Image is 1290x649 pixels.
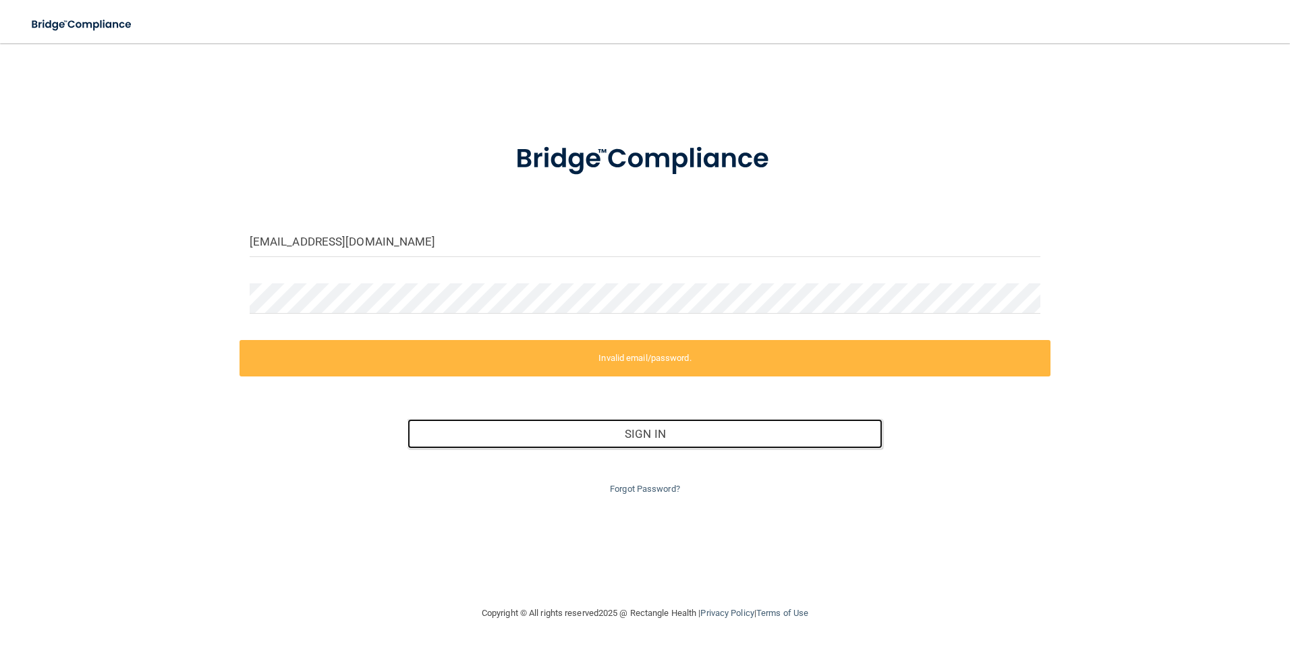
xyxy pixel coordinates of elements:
img: bridge_compliance_login_screen.278c3ca4.svg [20,11,144,38]
button: Sign In [408,419,882,449]
input: Email [250,227,1041,257]
a: Terms of Use [756,608,808,618]
a: Forgot Password? [610,484,680,494]
a: Privacy Policy [700,608,754,618]
label: Invalid email/password. [240,340,1051,376]
div: Copyright © All rights reserved 2025 @ Rectangle Health | | [399,592,891,635]
img: bridge_compliance_login_screen.278c3ca4.svg [488,124,802,194]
